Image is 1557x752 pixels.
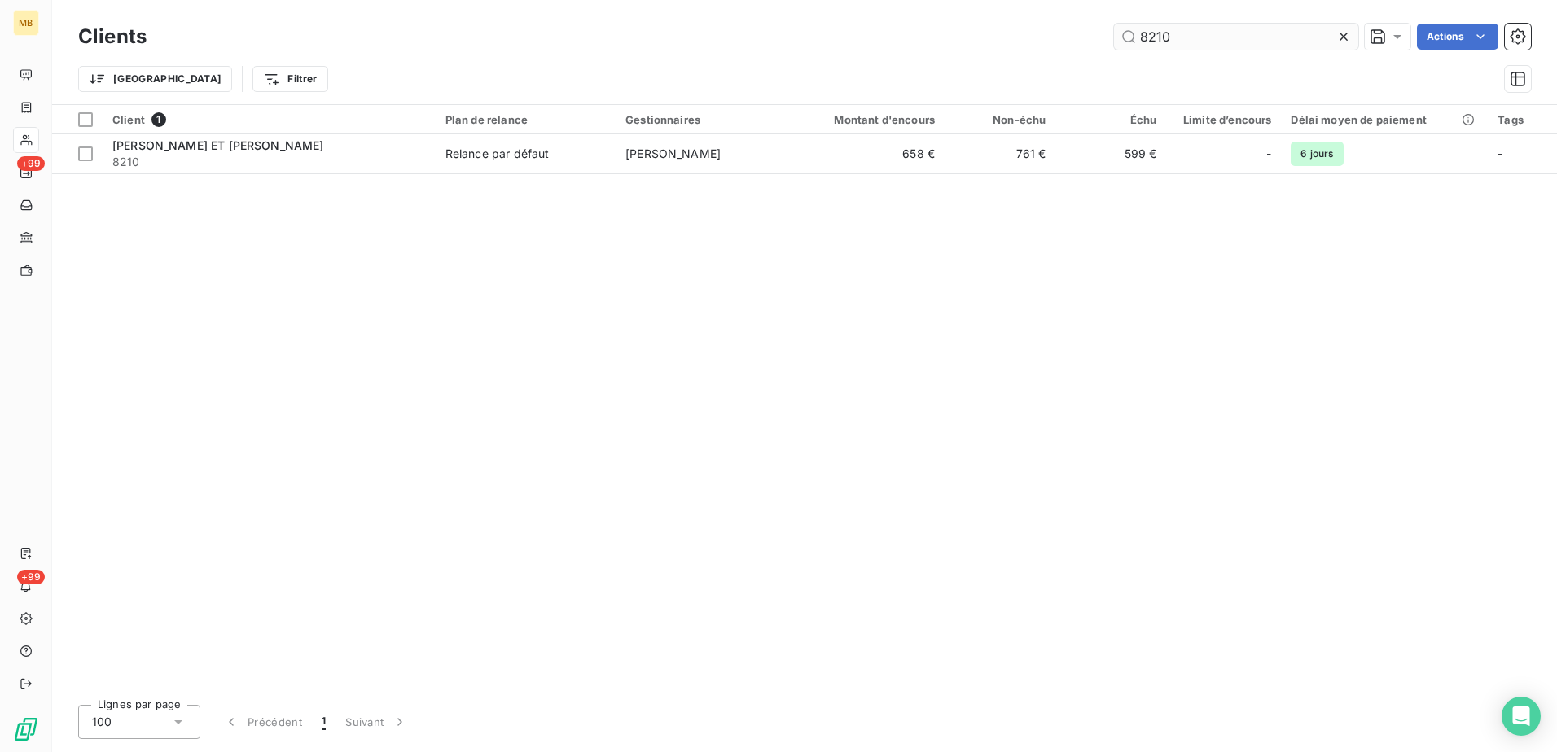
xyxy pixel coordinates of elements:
[1266,146,1271,162] span: -
[945,134,1055,173] td: 761 €
[1291,142,1343,166] span: 6 jours
[322,714,326,730] span: 1
[78,22,147,51] h3: Clients
[252,66,327,92] button: Filtrer
[112,154,426,170] span: 8210
[445,113,606,126] div: Plan de relance
[13,10,39,36] div: MB
[1498,113,1547,126] div: Tags
[954,113,1046,126] div: Non-échu
[796,134,945,173] td: 658 €
[1417,24,1498,50] button: Actions
[78,66,232,92] button: [GEOGRAPHIC_DATA]
[92,714,112,730] span: 100
[151,112,166,127] span: 1
[213,705,312,739] button: Précédent
[1498,146,1502,160] span: -
[1502,697,1541,736] div: Open Intercom Messenger
[1055,134,1166,173] td: 599 €
[17,156,45,171] span: +99
[805,113,935,126] div: Montant d'encours
[1065,113,1156,126] div: Échu
[112,138,324,152] span: [PERSON_NAME] ET [PERSON_NAME]
[17,570,45,584] span: +99
[625,146,721,160] span: [PERSON_NAME]
[1177,113,1272,126] div: Limite d’encours
[13,716,39,742] img: Logo LeanPay
[112,113,145,126] span: Client
[445,146,550,162] div: Relance par défaut
[336,705,418,739] button: Suivant
[625,113,786,126] div: Gestionnaires
[312,705,336,739] button: 1
[1114,24,1358,50] input: Rechercher
[1291,113,1478,126] div: Délai moyen de paiement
